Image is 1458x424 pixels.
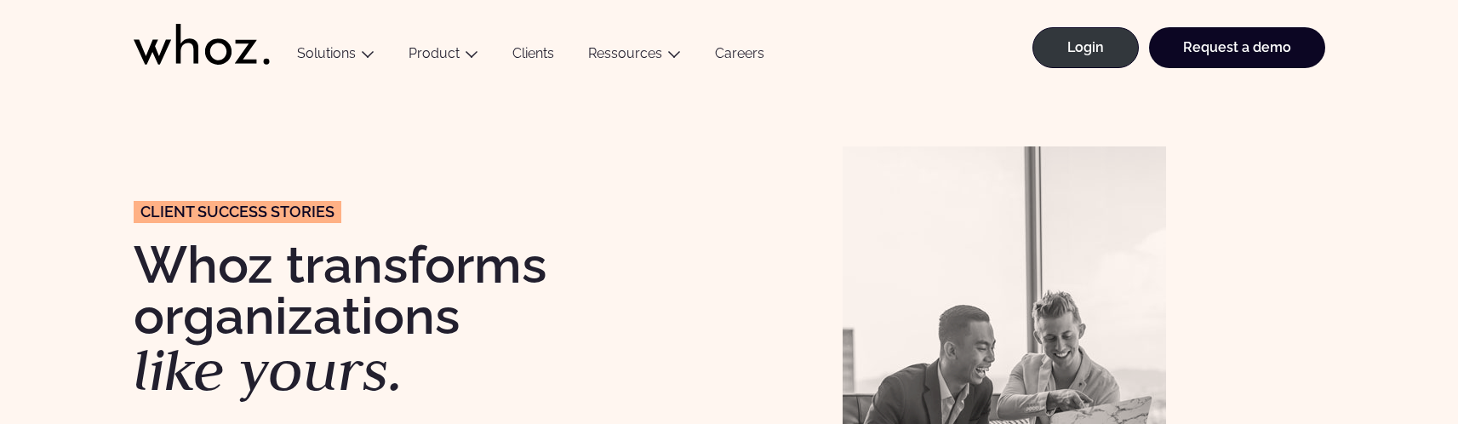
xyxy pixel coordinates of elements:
button: Solutions [280,45,392,68]
a: Login [1032,27,1139,68]
a: Request a demo [1149,27,1325,68]
a: Careers [698,45,781,68]
a: Product [409,45,460,61]
h1: Whoz transforms organizations [134,239,712,399]
em: like yours. [134,332,403,407]
button: Product [392,45,495,68]
span: CLIENT success stories [140,204,334,220]
a: Ressources [588,45,662,61]
a: Clients [495,45,571,68]
button: Ressources [571,45,698,68]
